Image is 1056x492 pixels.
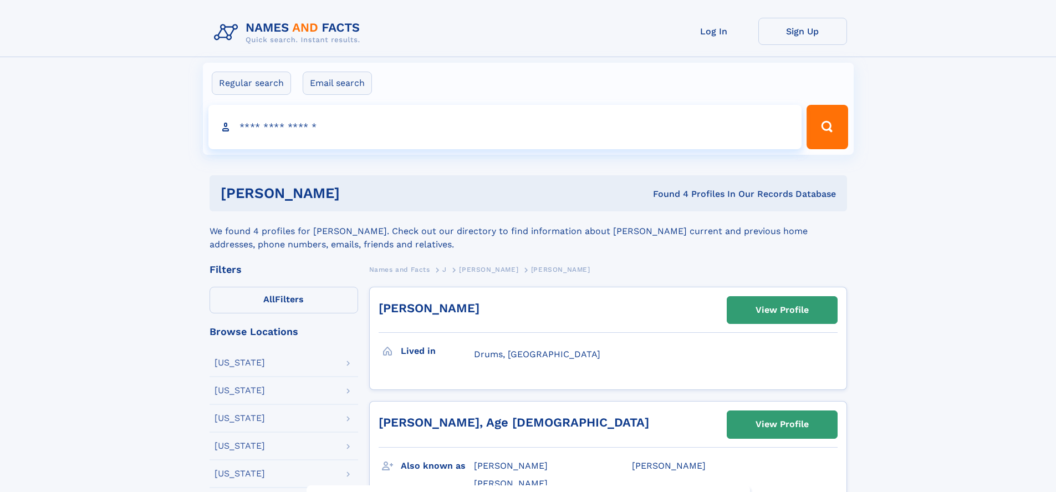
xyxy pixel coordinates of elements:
label: Email search [303,72,372,95]
a: Sign Up [758,18,847,45]
div: [US_STATE] [215,442,265,450]
div: [US_STATE] [215,386,265,395]
button: Search Button [807,105,848,149]
div: Found 4 Profiles In Our Records Database [496,188,836,200]
label: Filters [210,287,358,313]
a: Log In [670,18,758,45]
div: [US_STATE] [215,414,265,423]
span: [PERSON_NAME] [531,266,590,273]
span: J [442,266,447,273]
span: Drums, [GEOGRAPHIC_DATA] [474,349,600,359]
div: View Profile [756,297,809,323]
span: [PERSON_NAME] [459,266,518,273]
a: View Profile [727,297,837,323]
a: [PERSON_NAME], Age [DEMOGRAPHIC_DATA] [379,415,649,429]
div: [US_STATE] [215,469,265,478]
h1: [PERSON_NAME] [221,186,497,200]
span: [PERSON_NAME] [474,478,548,489]
input: search input [208,105,802,149]
img: Logo Names and Facts [210,18,369,48]
a: View Profile [727,411,837,438]
div: [US_STATE] [215,358,265,367]
div: Filters [210,265,358,275]
a: [PERSON_NAME] [379,301,479,315]
span: [PERSON_NAME] [474,460,548,471]
a: J [442,262,447,276]
span: All [263,294,275,305]
span: [PERSON_NAME] [632,460,706,471]
a: [PERSON_NAME] [459,262,518,276]
h3: Lived in [401,342,474,361]
div: View Profile [756,412,809,437]
div: Browse Locations [210,327,358,337]
label: Regular search [212,72,291,95]
h3: Also known as [401,457,474,475]
div: We found 4 profiles for [PERSON_NAME]. Check out our directory to find information about [PERSON_... [210,211,847,251]
a: Names and Facts [369,262,430,276]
